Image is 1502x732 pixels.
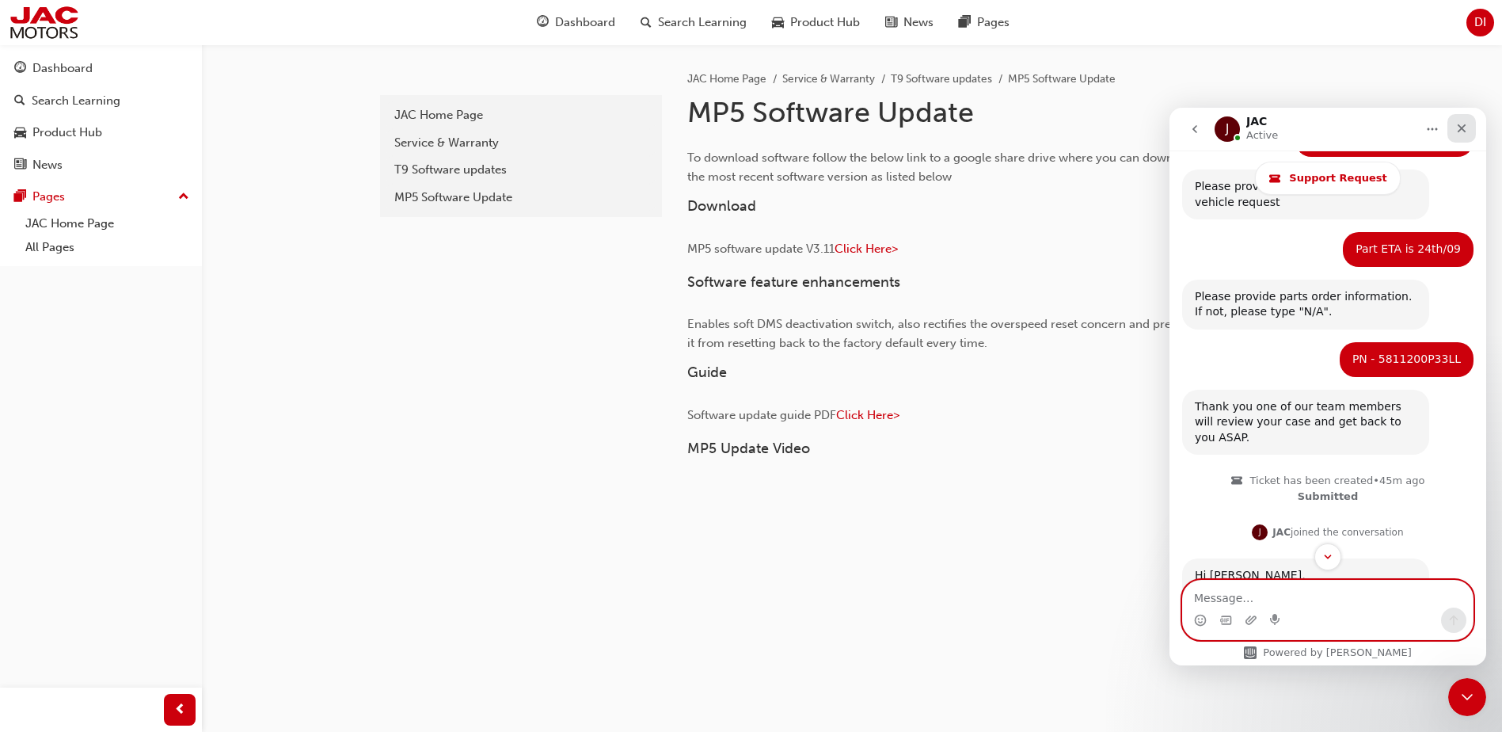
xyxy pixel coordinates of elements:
[687,317,1204,350] span: Enables soft DMS deactivation switch, also rectifies the overspeed reset concern and prevents it ...
[19,235,196,260] a: All Pages
[687,273,900,291] span: Software feature enhancements
[687,408,836,422] span: Software update guide PDF
[1169,108,1486,665] iframe: Intercom live chat
[959,13,971,32] span: pages-icon
[32,124,102,142] div: Product Hub
[687,242,835,256] span: MP5 software update V3.11
[1448,678,1486,716] iframe: Intercom live chat
[394,189,648,207] div: MP5 Software Update
[6,118,196,147] a: Product Hub
[790,13,860,32] span: Product Hub
[6,54,196,83] a: Dashboard
[1008,71,1116,89] li: MP5 Software Update
[524,6,628,39] a: guage-iconDashboard
[14,190,26,204] span: pages-icon
[759,6,873,39] a: car-iconProduct Hub
[386,129,656,157] a: Service & Warranty
[977,13,1010,32] span: Pages
[394,161,648,179] div: T9 Software updates
[6,151,196,180] a: News
[32,188,65,206] div: Pages
[6,182,196,212] button: Pages
[537,13,549,32] span: guage-icon
[687,197,756,215] span: Download
[772,13,784,32] span: car-icon
[386,184,656,212] a: MP5 Software Update
[628,6,759,39] a: search-iconSearch Learning
[687,364,727,381] span: Guide
[6,51,196,182] button: DashboardSearch LearningProduct HubNews
[873,6,946,39] a: news-iconNews
[658,13,747,32] span: Search Learning
[19,212,196,236] a: JAC Home Page
[8,5,80,40] a: jac-portal
[555,13,615,32] span: Dashboard
[14,94,25,109] span: search-icon
[891,72,992,86] a: T9 Software updates
[1466,9,1494,36] button: DI
[1474,13,1486,32] span: DI
[394,134,648,152] div: Service & Warranty
[32,156,63,174] div: News
[836,408,899,422] span: Click Here>
[687,72,766,86] a: JAC Home Page
[782,72,875,86] a: Service & Warranty
[885,13,897,32] span: news-icon
[14,158,26,173] span: news-icon
[386,101,656,129] a: JAC Home Page
[32,92,120,110] div: Search Learning
[687,440,810,457] span: MP5 Update Video
[386,156,656,184] a: T9 Software updates
[394,106,648,124] div: JAC Home Page
[6,86,196,116] a: Search Learning
[835,242,898,256] a: Click Here>
[687,151,1200,184] span: To download software follow the below link to a google share drive where you can download the mos...
[174,700,186,720] span: prev-icon
[641,13,652,32] span: search-icon
[178,187,189,208] span: up-icon
[14,126,26,140] span: car-icon
[687,95,1207,130] h1: MP5 Software Update
[946,6,1022,39] a: pages-iconPages
[903,13,934,32] span: News
[32,59,93,78] div: Dashboard
[14,62,26,76] span: guage-icon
